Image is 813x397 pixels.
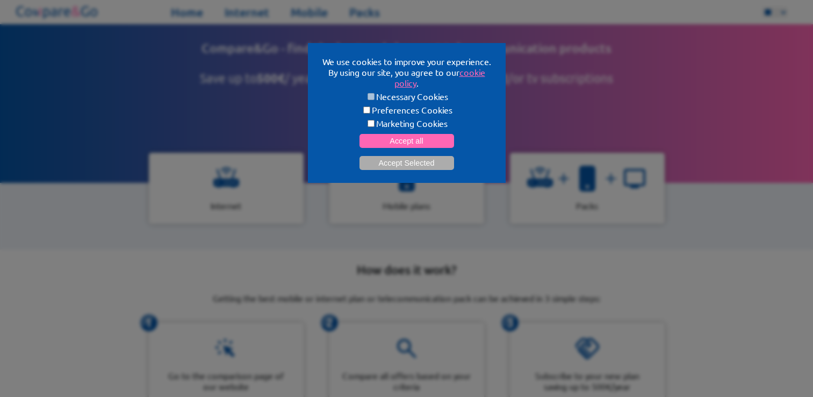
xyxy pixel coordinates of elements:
[359,134,454,148] button: Accept all
[368,120,375,127] input: Marketing Cookies
[321,91,493,102] label: Necessary Cookies
[359,156,454,170] button: Accept Selected
[363,107,370,114] input: Preferences Cookies
[321,118,493,129] label: Marketing Cookies
[394,67,485,88] a: cookie policy
[321,56,493,88] p: We use cookies to improve your experience. By using our site, you agree to our .
[321,104,493,115] label: Preferences Cookies
[368,93,375,100] input: Necessary Cookies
